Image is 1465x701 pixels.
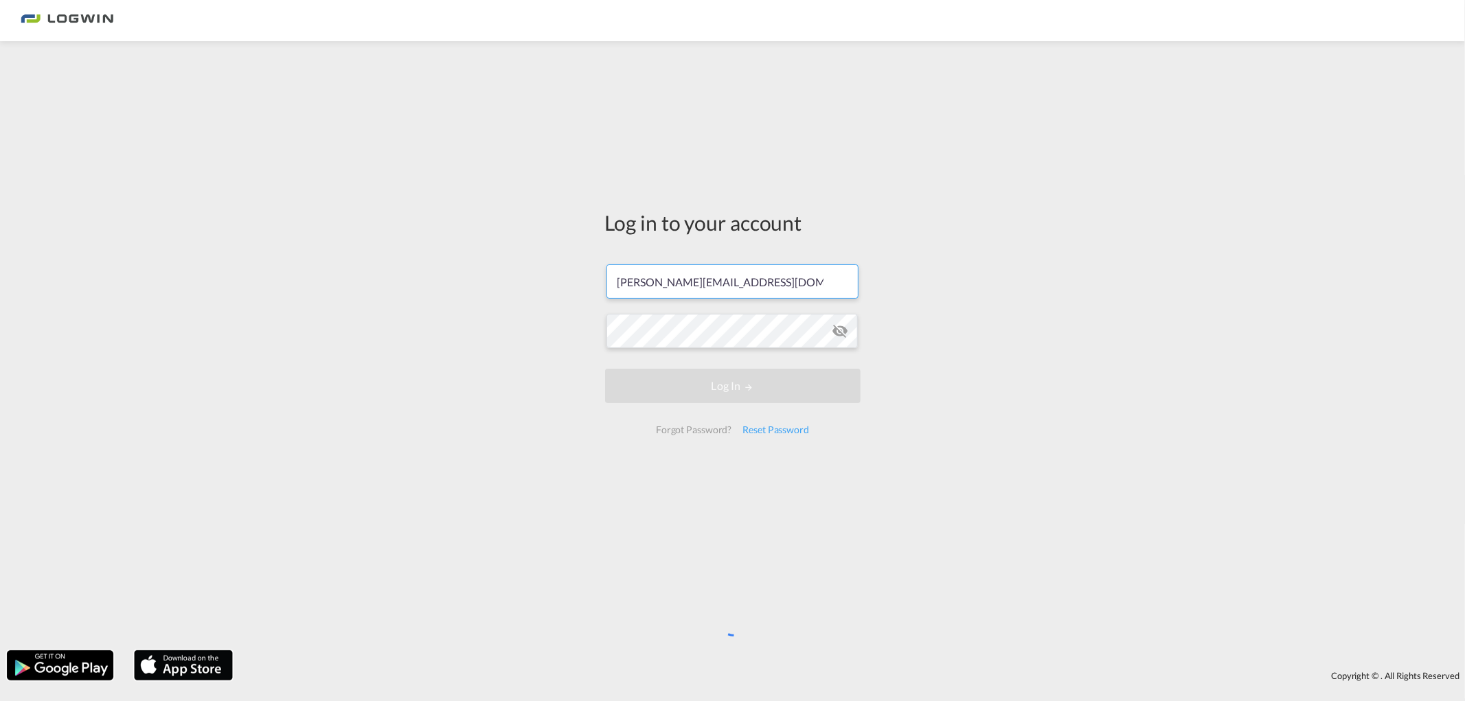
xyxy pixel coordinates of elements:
[21,5,113,36] img: 2761ae10d95411efa20a1f5e0282d2d7.png
[5,649,115,682] img: google.png
[737,417,815,442] div: Reset Password
[240,664,1465,687] div: Copyright © . All Rights Reserved
[832,323,848,339] md-icon: icon-eye-off
[133,649,234,682] img: apple.png
[606,264,859,299] input: Enter email/phone number
[650,417,737,442] div: Forgot Password?
[605,369,861,403] button: LOGIN
[605,208,861,237] div: Log in to your account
